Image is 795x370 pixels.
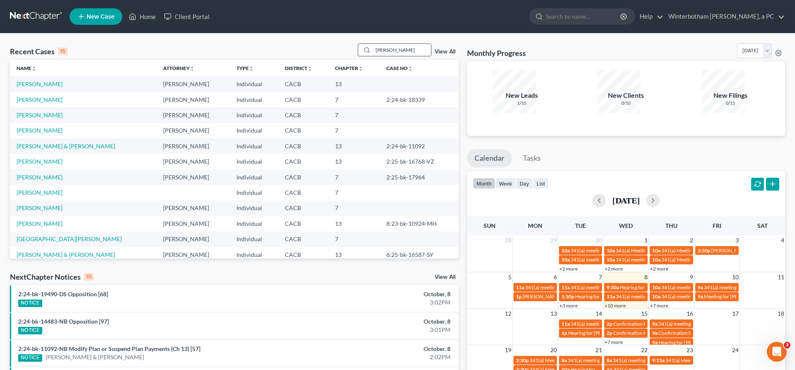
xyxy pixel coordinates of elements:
span: 11a [516,284,524,290]
td: Individual [230,232,278,247]
a: +2 more [559,266,578,272]
span: 341(a) Meeting for [PERSON_NAME] and [PERSON_NAME] [661,247,790,254]
span: Hearing for [PERSON_NAME] [568,330,633,336]
td: [PERSON_NAME] [157,76,230,92]
td: [PERSON_NAME] [157,92,230,107]
div: NOTICE [18,354,42,362]
span: 29 [549,235,558,245]
span: 9 [689,272,694,282]
td: 13 [328,216,380,231]
span: 341(a) meeting for [PERSON_NAME] [PERSON_NAME] [661,293,781,300]
span: 9:15a [652,357,665,363]
td: CACB [278,154,328,169]
a: View All [435,274,455,280]
td: 6:25-bk-16587-SY [380,247,459,262]
td: CACB [278,201,328,216]
div: New Filings [701,91,759,100]
td: 13 [328,154,380,169]
span: 14 [595,309,603,319]
span: 341(a) meeting for [PERSON_NAME] [568,357,648,363]
span: 9a [698,293,703,300]
td: [PERSON_NAME] [157,232,230,247]
td: 2:24-bk-11092 [380,138,459,154]
td: 7 [328,201,380,216]
i: unfold_more [190,66,195,71]
span: 8a [607,357,612,363]
span: 341(a) meeting for [PERSON_NAME] [571,284,650,290]
div: Recent Cases [10,46,67,56]
span: 10a [652,284,660,290]
span: 9a [652,321,658,327]
a: [PERSON_NAME] [17,111,63,118]
td: CACB [278,138,328,154]
a: Help [636,9,663,24]
span: 10a [607,247,615,254]
span: 341(a) meeting for Bravado Partners LLC [616,293,704,300]
td: Individual [230,138,278,154]
h2: [DATE] [612,196,640,205]
a: Calendar [467,149,512,167]
span: 8a [561,357,567,363]
div: NOTICE [18,327,42,334]
span: 18 [777,309,785,319]
td: 7 [328,107,380,123]
span: 10a [561,256,570,263]
a: Home [125,9,160,24]
span: Sat [757,222,768,229]
a: [PERSON_NAME] & [PERSON_NAME] [17,143,115,150]
td: [PERSON_NAME] [157,169,230,185]
a: +2 more [605,266,623,272]
span: 10a [561,247,570,254]
span: 20 [549,345,558,355]
td: 8:23-bk-10924-MH [380,216,459,231]
span: 341(a) Meeting for [PERSON_NAME] & [PERSON_NAME] [616,247,740,254]
span: 9a [698,284,703,290]
td: [PERSON_NAME] [157,154,230,169]
span: 341(a) Meeting for [PERSON_NAME] and [PERSON_NAME] [661,256,790,263]
span: [PERSON_NAME] 341(a) [GEOGRAPHIC_DATA] [523,293,628,300]
td: [PERSON_NAME] [157,138,230,154]
span: Confirmation Hearing for Avinash [PERSON_NAME] [613,330,726,336]
span: 341(a) meeting for [PERSON_NAME] [571,247,650,254]
a: [PERSON_NAME] [17,220,63,227]
a: 2:24-bk-14483-NB Opposition [97] [18,318,109,325]
a: +7 more [605,339,623,345]
span: 8 [643,272,648,282]
a: [PERSON_NAME] [17,96,63,103]
i: unfold_more [358,66,363,71]
span: 4 [780,235,785,245]
td: Individual [230,76,278,92]
span: 10a [607,256,615,263]
span: 341(a) Meeting for [PERSON_NAME] [530,357,610,363]
td: 2:24-bk-18339 [380,92,459,107]
div: NOTICE [18,300,42,307]
td: 7 [328,232,380,247]
span: Confirmation Hearing for Avinash [PERSON_NAME] [613,321,726,327]
span: Wed [619,222,633,229]
span: 10a [652,256,660,263]
span: 24 [731,345,740,355]
td: Individual [230,154,278,169]
div: NextChapter Notices [10,272,94,282]
span: 2 [689,235,694,245]
div: 3:01PM [312,326,450,334]
span: 28 [504,235,512,245]
td: [PERSON_NAME] [157,123,230,138]
span: 11a [607,293,615,300]
td: CACB [278,123,328,138]
span: 3 [735,235,740,245]
span: 17 [731,309,740,319]
span: Hearing for [PERSON_NAME] and [PERSON_NAME] [575,293,689,300]
span: 1:30p [561,293,574,300]
div: 0/10 [597,100,655,106]
span: 341(a) meeting for [PERSON_NAME] [571,321,650,327]
td: Individual [230,92,278,107]
a: [PERSON_NAME] & [PERSON_NAME] [17,251,115,258]
span: 7 [598,272,603,282]
span: 2:30p [698,247,711,254]
span: Tue [575,222,586,229]
a: Typeunfold_more [236,65,254,71]
span: 341(a) meeting for [PERSON_NAME] and [PERSON_NAME] [658,321,787,327]
input: Search by name... [546,9,622,24]
span: Fri [713,222,721,229]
